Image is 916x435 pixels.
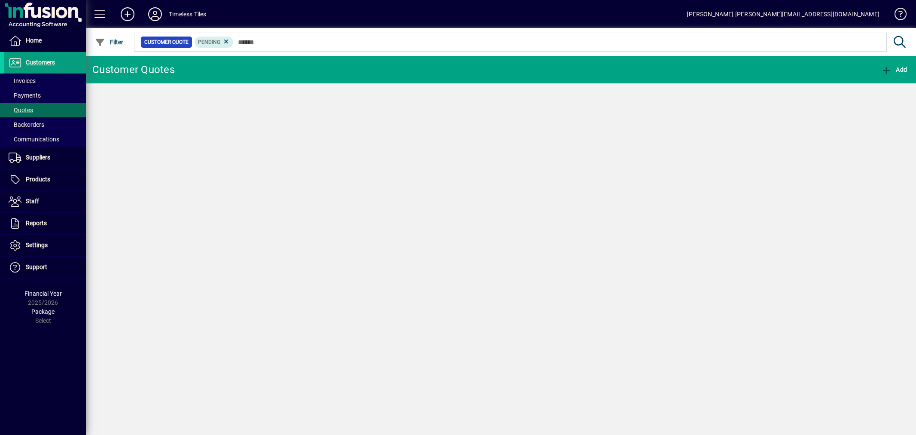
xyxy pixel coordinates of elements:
span: Suppliers [26,154,50,161]
div: Customer Quotes [92,63,175,77]
span: Support [26,263,47,270]
span: Products [26,176,50,183]
span: Reports [26,220,47,227]
span: Settings [26,242,48,248]
span: Customers [26,59,55,66]
a: Settings [4,235,86,256]
a: Suppliers [4,147,86,168]
a: Support [4,257,86,278]
span: Payments [9,92,41,99]
mat-chip: Pending Status: Pending [195,37,234,48]
span: Add [881,66,907,73]
a: Payments [4,88,86,103]
span: Communications [9,136,59,143]
div: [PERSON_NAME] [PERSON_NAME][EMAIL_ADDRESS][DOMAIN_NAME] [687,7,879,21]
button: Add [879,62,909,77]
span: Financial Year [24,290,62,297]
a: Invoices [4,74,86,88]
span: Invoices [9,77,36,84]
span: Staff [26,198,39,205]
span: Package [31,308,55,315]
a: Staff [4,191,86,212]
span: Pending [198,39,220,45]
button: Profile [141,6,169,22]
button: Filter [93,34,126,50]
span: Customer Quote [144,38,189,46]
div: Timeless Tiles [169,7,206,21]
span: Backorders [9,121,44,128]
a: Products [4,169,86,190]
span: Quotes [9,107,33,113]
a: Knowledge Base [888,2,905,30]
span: Filter [95,39,124,46]
a: Reports [4,213,86,234]
a: Home [4,30,86,52]
button: Add [114,6,141,22]
a: Quotes [4,103,86,117]
span: Home [26,37,42,44]
a: Backorders [4,117,86,132]
a: Communications [4,132,86,147]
